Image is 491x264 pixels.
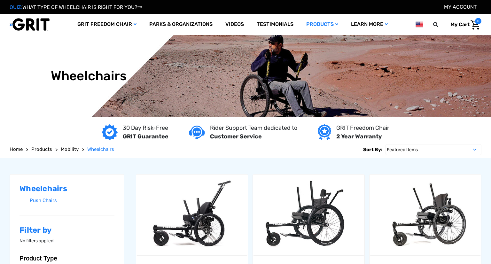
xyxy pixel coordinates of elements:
[143,14,219,35] a: Parks & Organizations
[31,146,52,153] a: Products
[136,175,248,255] a: GRIT Junior,$4,995.00
[10,4,142,10] a: QUIZ:WHAT TYPE OF WHEELCHAIR IS RIGHT FOR YOU?
[300,14,345,35] a: Products
[87,146,114,153] a: Wheelchairs
[61,146,79,153] a: Mobility
[336,133,382,140] strong: 2 Year Warranty
[10,18,50,31] img: GRIT All-Terrain Wheelchair and Mobility Equipment
[446,18,481,31] a: Cart with 0 items
[136,178,248,252] img: GRIT Junior: GRIT Freedom Chair all terrain wheelchair engineered specifically for kids
[370,175,481,255] a: GRIT Freedom Chair: Pro,$5,495.00
[123,133,168,140] strong: GRIT Guarantee
[363,144,382,155] label: Sort By:
[416,20,423,28] img: us.png
[19,254,114,262] button: Product Type
[19,226,114,235] h2: Filter by
[253,175,364,255] a: GRIT Freedom Chair: Spartan,$3,995.00
[61,146,79,152] span: Mobility
[436,18,446,31] input: Search
[31,146,52,152] span: Products
[30,196,114,205] a: Push Chairs
[19,237,114,244] p: No filters applied
[10,146,23,152] span: Home
[345,14,394,35] a: Learn More
[250,14,300,35] a: Testimonials
[51,68,127,84] h1: Wheelchairs
[10,4,22,10] span: QUIZ:
[71,14,143,35] a: GRIT Freedom Chair
[210,124,297,132] p: Rider Support Team dedicated to
[475,18,481,24] span: 0
[253,178,364,252] img: GRIT Freedom Chair: Spartan
[444,4,477,10] a: Account
[123,124,168,132] p: 30 Day Risk-Free
[102,124,118,140] img: GRIT Guarantee
[19,254,57,262] span: Product Type
[336,124,389,132] p: GRIT Freedom Chair
[471,20,480,30] img: Cart
[210,133,262,140] strong: Customer Service
[370,178,481,252] img: GRIT Freedom Chair Pro: the Pro model shown including contoured Invacare Matrx seatback, Spinergy...
[450,21,470,27] span: My Cart
[219,14,250,35] a: Videos
[87,146,114,152] span: Wheelchairs
[10,146,23,153] a: Home
[19,184,114,193] h2: Wheelchairs
[189,126,205,139] img: Customer service
[318,124,331,140] img: Year warranty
